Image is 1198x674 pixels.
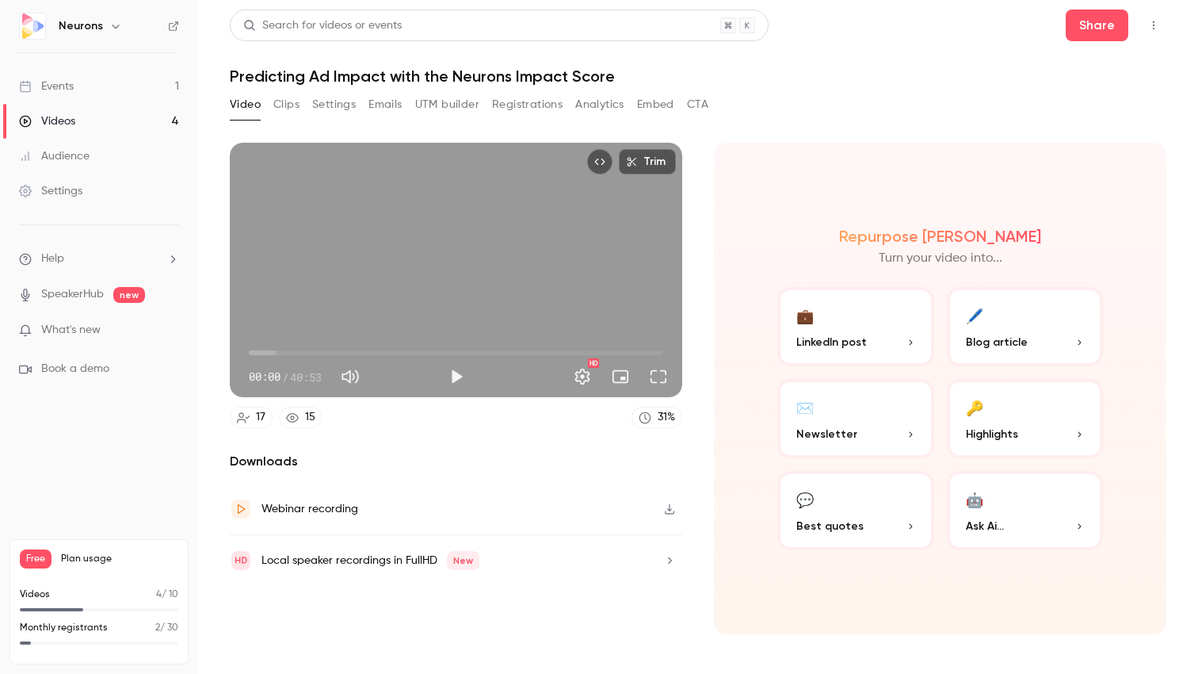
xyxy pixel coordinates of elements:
[334,361,366,393] button: Mute
[19,251,179,267] li: help-dropdown-opener
[256,409,265,426] div: 17
[261,500,358,519] div: Webinar recording
[966,334,1028,350] span: Blog article
[261,551,479,570] div: Local speaker recordings in FullHD
[156,588,178,602] p: / 10
[273,92,299,117] button: Clips
[588,358,599,368] div: HD
[160,324,179,338] iframe: Noticeable Trigger
[966,487,983,511] div: 🤖
[312,92,356,117] button: Settings
[20,550,52,569] span: Free
[567,361,598,393] button: Settings
[155,623,160,633] span: 2
[156,590,162,599] span: 4
[19,113,75,129] div: Videos
[41,286,104,303] a: SpeakerHub
[61,553,178,565] span: Plan usage
[230,67,1166,86] h1: Predicting Ad Impact with the Neurons Impact Score
[947,471,1104,550] button: 🤖Ask Ai...
[687,92,708,117] button: CTA
[947,287,1104,366] button: 🖊️Blog article
[1141,13,1166,38] button: Top Bar Actions
[966,426,1018,442] span: Highlights
[966,303,983,327] div: 🖊️
[230,92,261,117] button: Video
[796,395,814,419] div: ✉️
[305,409,315,426] div: 15
[777,287,934,366] button: 💼LinkedIn post
[19,183,82,199] div: Settings
[230,407,273,428] a: 17
[966,395,983,419] div: 🔑
[492,92,563,117] button: Registrations
[290,369,322,385] span: 40:53
[796,426,857,442] span: Newsletter
[447,551,479,570] span: New
[966,518,1004,534] span: Ask Ai...
[575,92,624,117] button: Analytics
[619,149,676,174] button: Trim
[155,621,178,635] p: / 30
[279,407,322,428] a: 15
[415,92,479,117] button: UTM builder
[605,361,636,393] button: Turn on miniplayer
[777,471,934,550] button: 💬Best quotes
[839,227,1041,246] h2: Repurpose [PERSON_NAME]
[20,621,108,635] p: Monthly registrants
[41,361,109,377] span: Book a demo
[41,251,64,267] span: Help
[20,13,45,39] img: Neurons
[796,334,867,350] span: LinkedIn post
[20,588,50,602] p: Videos
[643,361,674,393] button: Full screen
[796,487,814,511] div: 💬
[1066,10,1128,41] button: Share
[19,148,90,164] div: Audience
[796,518,864,534] span: Best quotes
[249,369,280,385] span: 00:00
[41,322,101,339] span: What's new
[243,17,402,34] div: Search for videos or events
[230,452,682,471] h2: Downloads
[631,407,682,428] a: 31%
[282,369,288,385] span: /
[249,369,322,385] div: 00:00
[19,79,74,94] div: Events
[777,379,934,458] button: ✉️Newsletter
[637,92,674,117] button: Embed
[441,361,472,393] button: Play
[113,287,145,303] span: new
[658,409,675,426] div: 31 %
[879,249,1002,268] p: Turn your video into...
[59,18,103,34] h6: Neurons
[368,92,402,117] button: Emails
[796,303,814,327] div: 💼
[587,149,612,174] button: Embed video
[947,379,1104,458] button: 🔑Highlights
